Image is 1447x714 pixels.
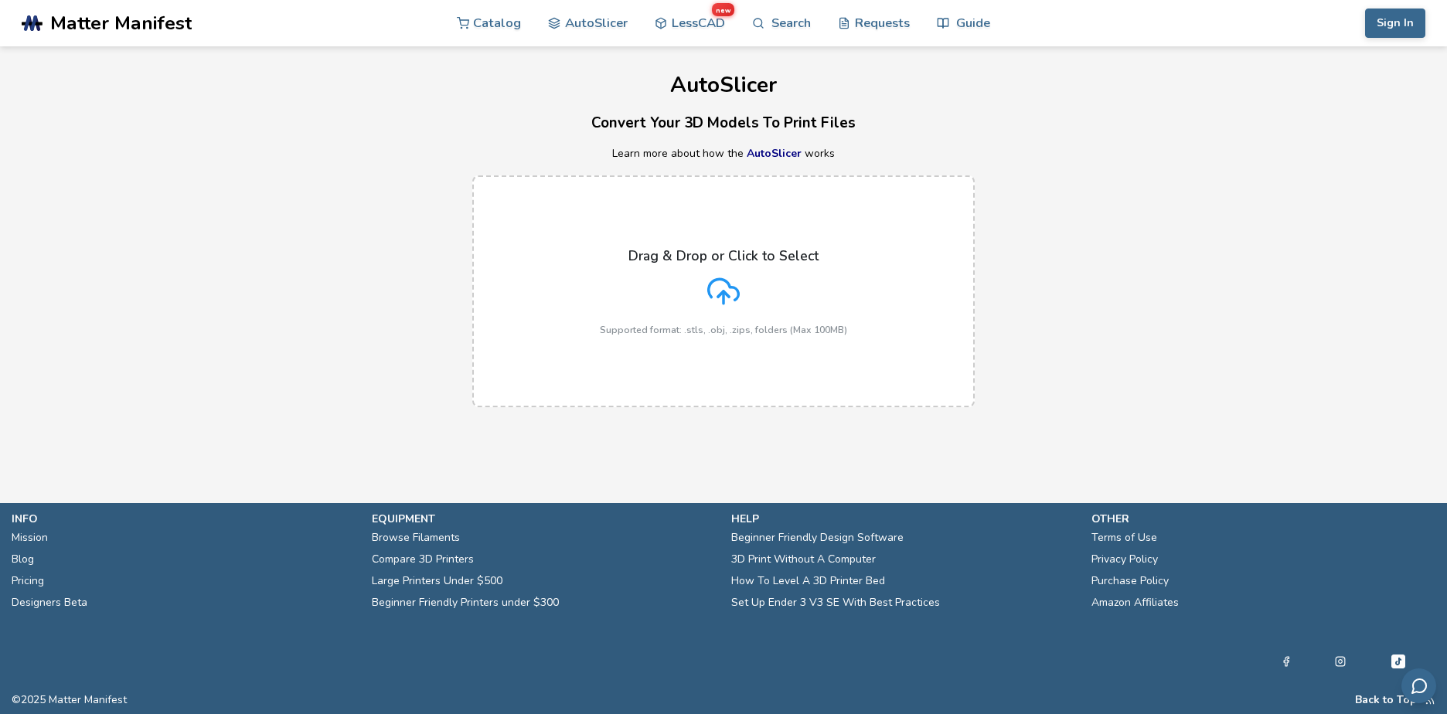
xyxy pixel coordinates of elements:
a: Privacy Policy [1091,549,1158,570]
span: © 2025 Matter Manifest [12,694,127,706]
a: How To Level A 3D Printer Bed [731,570,885,592]
p: info [12,511,356,527]
a: Set Up Ender 3 V3 SE With Best Practices [731,592,940,614]
a: Purchase Policy [1091,570,1169,592]
a: Facebook [1281,652,1292,671]
span: new [712,3,734,16]
span: Matter Manifest [50,12,192,34]
p: Drag & Drop or Click to Select [628,248,819,263]
a: Designers Beta [12,592,87,614]
p: Supported format: .stls, .obj, .zips, folders (Max 100MB) [600,325,847,335]
a: Large Printers Under $500 [372,570,502,592]
a: AutoSlicer [747,146,802,161]
a: 3D Print Without A Computer [731,549,876,570]
a: Pricing [12,570,44,592]
a: Instagram [1335,652,1346,671]
a: Blog [12,549,34,570]
a: Beginner Friendly Design Software [731,527,904,549]
a: Browse Filaments [372,527,460,549]
a: RSS Feed [1425,694,1435,706]
button: Back to Top [1355,694,1417,706]
p: help [731,511,1076,527]
button: Sign In [1365,8,1425,38]
a: Beginner Friendly Printers under $300 [372,592,559,614]
p: equipment [372,511,717,527]
button: Send feedback via email [1401,668,1436,703]
a: Compare 3D Printers [372,549,474,570]
p: other [1091,511,1436,527]
a: Mission [12,527,48,549]
a: Tiktok [1389,652,1408,671]
a: Amazon Affiliates [1091,592,1179,614]
a: Terms of Use [1091,527,1157,549]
